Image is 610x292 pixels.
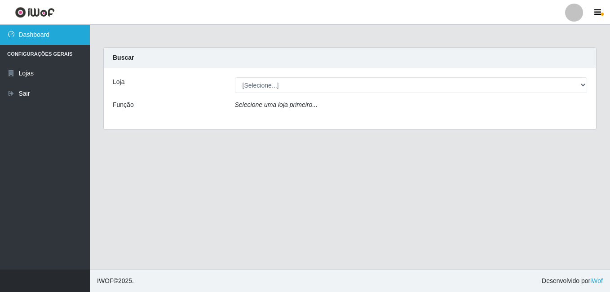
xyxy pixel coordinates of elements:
span: © 2025 . [97,276,134,286]
label: Loja [113,77,124,87]
a: iWof [590,277,603,284]
i: Selecione uma loja primeiro... [235,101,318,108]
span: IWOF [97,277,114,284]
span: Desenvolvido por [542,276,603,286]
strong: Buscar [113,54,134,61]
label: Função [113,100,134,110]
img: CoreUI Logo [15,7,55,18]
